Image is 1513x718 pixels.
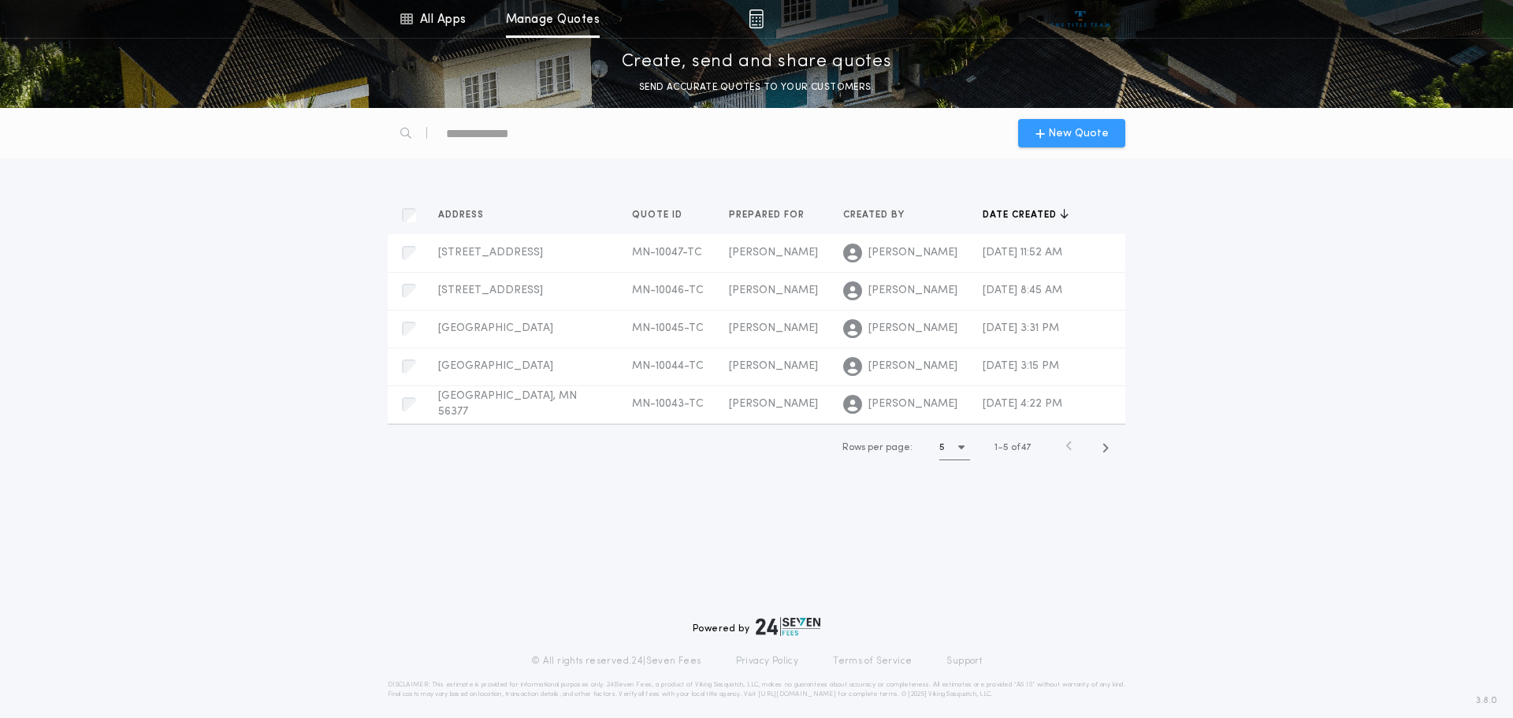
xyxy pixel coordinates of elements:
[388,680,1125,699] p: DISCLAIMER: This estimate is provided for informational purposes only. 24|Seven Fees, a product o...
[729,398,818,410] span: [PERSON_NAME]
[438,390,577,418] span: [GEOGRAPHIC_DATA], MN 56377
[843,209,908,221] span: Created by
[531,655,701,668] p: © All rights reserved. 24|Seven Fees
[438,209,487,221] span: Address
[939,435,970,460] button: 5
[632,247,702,259] span: MN-10047-TC
[729,285,818,296] span: [PERSON_NAME]
[632,207,694,223] button: Quote ID
[632,285,704,296] span: MN-10046-TC
[1018,119,1125,147] button: New Quote
[1048,125,1109,142] span: New Quote
[632,209,686,221] span: Quote ID
[1011,441,1031,455] span: of 47
[983,398,1062,410] span: [DATE] 4:22 PM
[983,247,1062,259] span: [DATE] 11:52 AM
[438,285,543,296] span: [STREET_ADDRESS]
[438,360,553,372] span: [GEOGRAPHIC_DATA]
[946,655,982,668] a: Support
[842,443,913,452] span: Rows per page:
[868,321,957,337] span: [PERSON_NAME]
[1003,443,1009,452] span: 5
[438,247,543,259] span: [STREET_ADDRESS]
[756,617,820,636] img: logo
[749,9,764,28] img: img
[693,617,820,636] div: Powered by
[729,247,818,259] span: [PERSON_NAME]
[758,691,836,698] a: [URL][DOMAIN_NAME]
[632,322,704,334] span: MN-10045-TC
[632,398,704,410] span: MN-10043-TC
[1051,11,1110,27] img: vs-icon
[983,360,1059,372] span: [DATE] 3:15 PM
[632,360,704,372] span: MN-10044-TC
[868,245,957,261] span: [PERSON_NAME]
[868,359,957,374] span: [PERSON_NAME]
[639,80,874,95] p: SEND ACCURATE QUOTES TO YOUR CUSTOMERS.
[983,285,1062,296] span: [DATE] 8:45 AM
[983,322,1059,334] span: [DATE] 3:31 PM
[729,360,818,372] span: [PERSON_NAME]
[939,440,945,456] h1: 5
[868,396,957,412] span: [PERSON_NAME]
[729,322,818,334] span: [PERSON_NAME]
[736,655,799,668] a: Privacy Policy
[983,207,1069,223] button: Date created
[994,443,998,452] span: 1
[1476,694,1497,708] span: 3.8.0
[983,209,1060,221] span: Date created
[843,207,916,223] button: Created by
[438,207,496,223] button: Address
[833,655,912,668] a: Terms of Service
[438,322,553,334] span: [GEOGRAPHIC_DATA]
[868,283,957,299] span: [PERSON_NAME]
[622,50,892,75] p: Create, send and share quotes
[729,209,808,221] span: Prepared for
